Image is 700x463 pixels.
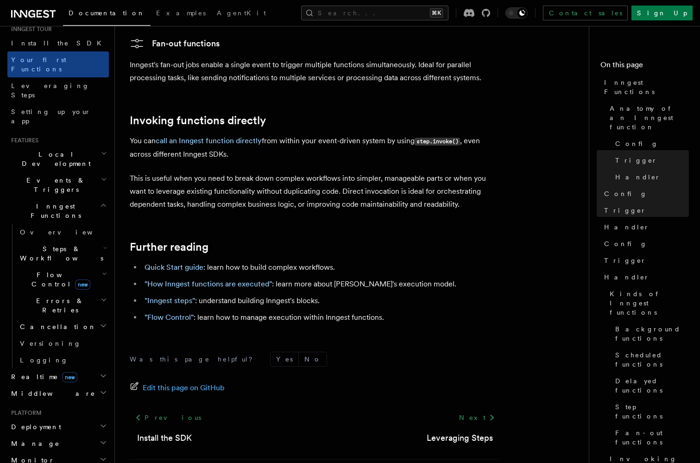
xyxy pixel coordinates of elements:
[7,146,109,172] button: Local Development
[130,355,259,364] p: Was this page helpful?
[600,185,689,202] a: Config
[600,202,689,219] a: Trigger
[7,77,109,103] a: Leveraging Steps
[145,279,272,288] a: "How Inngest functions are executed"
[16,352,109,368] a: Logging
[16,270,102,289] span: Flow Control
[16,224,109,241] a: Overview
[7,172,109,198] button: Events & Triggers
[7,198,109,224] button: Inngest Functions
[16,322,96,331] span: Cancellation
[145,296,195,305] a: "Inngest steps"
[604,239,647,248] span: Config
[612,373,689,399] a: Delayed functions
[16,318,109,335] button: Cancellation
[612,321,689,347] a: Background functions
[16,266,109,292] button: Flow Controlnew
[16,335,109,352] a: Versioning
[151,3,211,25] a: Examples
[604,256,646,265] span: Trigger
[16,241,109,266] button: Steps & Workflows
[612,135,689,152] a: Config
[7,51,109,77] a: Your first Functions
[130,36,220,51] a: Fan-out functions
[612,399,689,425] a: Step functions
[271,352,298,366] button: Yes
[11,108,91,125] span: Setting up your app
[142,261,500,274] li: : learn how to build complex workflows.
[505,7,528,19] button: Toggle dark mode
[20,228,115,236] span: Overview
[615,324,689,343] span: Background functions
[145,313,194,322] a: "Flow Control"
[16,244,103,263] span: Steps & Workflows
[600,235,689,252] a: Config
[543,6,628,20] a: Contact sales
[631,6,693,20] a: Sign Up
[615,139,658,148] span: Config
[604,189,647,198] span: Config
[142,294,500,307] li: : understand building Inngest's blocks.
[299,352,327,366] button: No
[7,419,109,435] button: Deployment
[142,278,500,291] li: : learn more about [PERSON_NAME]'s execution model.
[143,381,225,394] span: Edit this page on GitHub
[610,289,689,317] span: Kinds of Inngest functions
[7,368,109,385] button: Realtimenew
[600,59,689,74] h4: On this page
[16,292,109,318] button: Errors & Retries
[11,39,107,47] span: Install the SDK
[600,219,689,235] a: Handler
[604,78,689,96] span: Inngest Functions
[7,224,109,368] div: Inngest Functions
[7,35,109,51] a: Install the SDK
[130,58,500,84] p: Inngest's fan-out jobs enable a single event to trigger multiple functions simultaneously. Ideal ...
[612,425,689,450] a: Fan-out functions
[606,285,689,321] a: Kinds of Inngest functions
[7,409,42,417] span: Platform
[7,422,61,431] span: Deployment
[7,103,109,129] a: Setting up your app
[454,409,500,426] a: Next
[600,74,689,100] a: Inngest Functions
[142,311,500,324] li: : learn how to manage execution within Inngest functions.
[7,25,52,33] span: Inngest tour
[427,431,493,444] a: Leveraging Steps
[7,372,77,381] span: Realtime
[130,381,225,394] a: Edit this page on GitHub
[604,222,650,232] span: Handler
[615,350,689,369] span: Scheduled functions
[20,356,68,364] span: Logging
[7,202,100,220] span: Inngest Functions
[137,431,192,444] a: Install the SDK
[606,100,689,135] a: Anatomy of an Inngest function
[156,136,262,145] a: call an Inngest function directly
[430,8,443,18] kbd: ⌘K
[7,385,109,402] button: Middleware
[75,279,90,290] span: new
[604,273,650,282] span: Handler
[612,152,689,169] a: Trigger
[415,138,460,146] code: step.invoke()
[7,176,101,194] span: Events & Triggers
[612,169,689,185] a: Handler
[130,409,206,426] a: Previous
[11,82,89,99] span: Leveraging Steps
[615,376,689,395] span: Delayed functions
[615,402,689,421] span: Step functions
[211,3,271,25] a: AgentKit
[16,296,101,315] span: Errors & Retries
[615,172,661,182] span: Handler
[604,206,646,215] span: Trigger
[7,435,109,452] button: Manage
[7,150,101,168] span: Local Development
[610,104,689,132] span: Anatomy of an Inngest function
[156,9,206,17] span: Examples
[130,134,500,161] p: You can from within your event-driven system by using , even across different Inngest SDKs.
[217,9,266,17] span: AgentKit
[615,156,657,165] span: Trigger
[612,347,689,373] a: Scheduled functions
[600,252,689,269] a: Trigger
[20,340,81,347] span: Versioning
[615,428,689,447] span: Fan-out functions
